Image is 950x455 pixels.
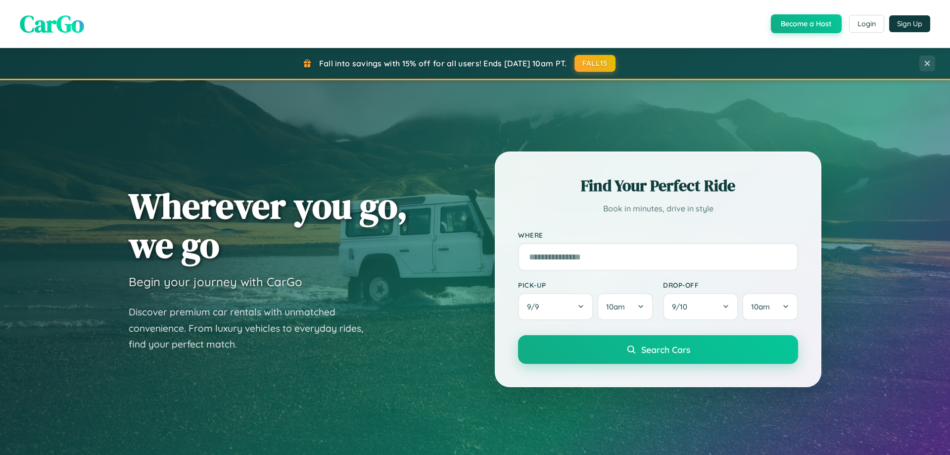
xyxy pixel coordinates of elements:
[889,15,930,32] button: Sign Up
[129,186,408,264] h1: Wherever you go, we go
[672,302,692,311] span: 9 / 10
[129,304,376,353] p: Discover premium car rentals with unmatched convenience. From luxury vehicles to everyday rides, ...
[751,302,770,311] span: 10am
[518,335,798,364] button: Search Cars
[527,302,544,311] span: 9 / 9
[663,293,738,320] button: 9/10
[129,274,302,289] h3: Begin your journey with CarGo
[771,14,842,33] button: Become a Host
[518,293,593,320] button: 9/9
[20,7,84,40] span: CarGo
[606,302,625,311] span: 10am
[663,281,798,289] label: Drop-off
[518,281,653,289] label: Pick-up
[641,344,690,355] span: Search Cars
[597,293,653,320] button: 10am
[574,55,616,72] button: FALL15
[518,202,798,216] p: Book in minutes, drive in style
[742,293,798,320] button: 10am
[518,175,798,197] h2: Find Your Perfect Ride
[849,15,884,33] button: Login
[319,58,567,68] span: Fall into savings with 15% off for all users! Ends [DATE] 10am PT.
[518,231,798,239] label: Where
